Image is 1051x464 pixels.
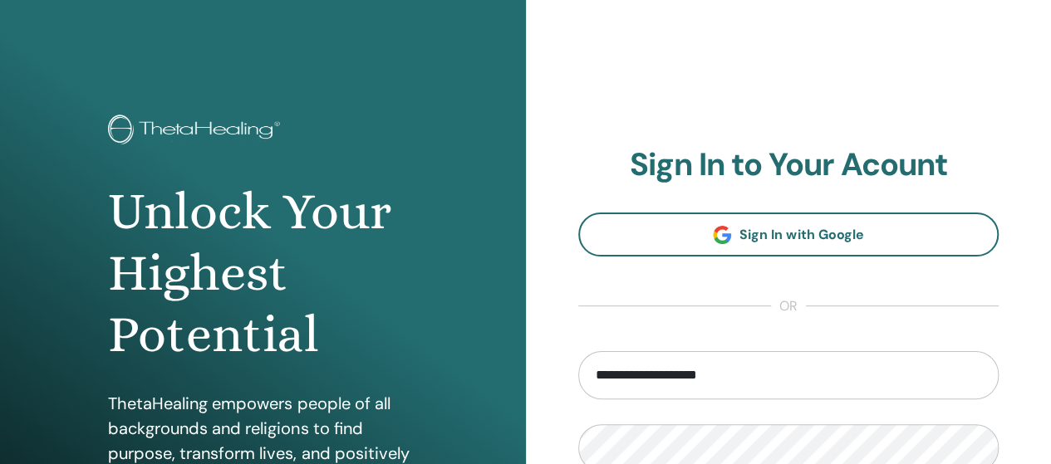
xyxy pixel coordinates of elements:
[108,181,417,366] h1: Unlock Your Highest Potential
[739,226,863,243] span: Sign In with Google
[578,146,999,184] h2: Sign In to Your Acount
[578,212,999,256] a: Sign In with Google
[771,296,806,316] span: or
